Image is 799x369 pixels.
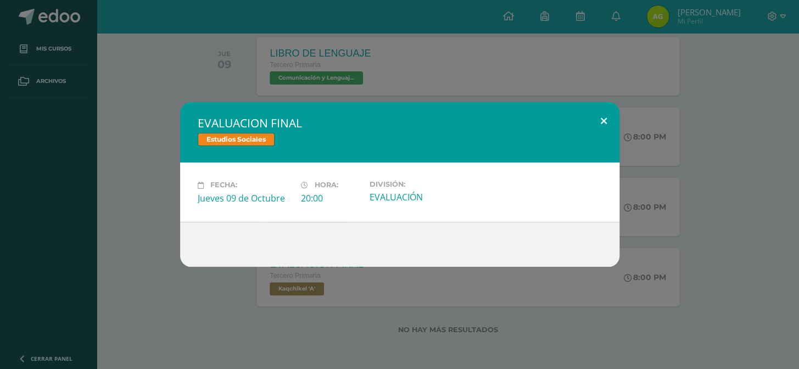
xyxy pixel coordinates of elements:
[301,192,361,204] div: 20:00
[370,191,464,203] div: EVALUACIÓN
[370,180,464,188] label: División:
[315,181,338,189] span: Hora:
[210,181,237,189] span: Fecha:
[198,192,292,204] div: Jueves 09 de Octubre
[588,102,619,139] button: Close (Esc)
[198,133,275,146] span: Estudios Sociales
[198,115,602,131] h2: EVALUACION FINAL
